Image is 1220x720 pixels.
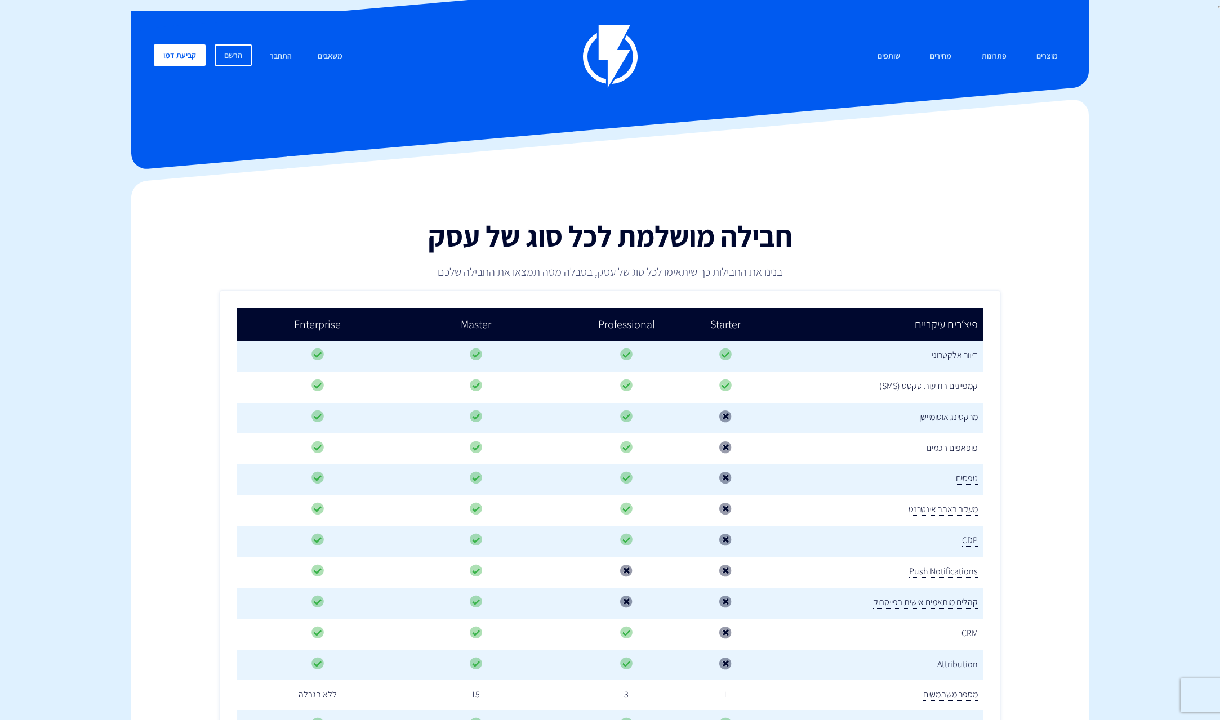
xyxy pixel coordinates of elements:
td: 15 [398,680,553,710]
td: Master [398,308,553,341]
span: Push Notifications [909,565,978,578]
a: הרשם [215,44,252,66]
a: מחירים [921,44,960,69]
a: התחבר [261,44,300,69]
span: טפסים [956,472,978,485]
span: CDP [962,534,978,547]
p: בנינו את החבילות כך שיתאימו לכל סוג של עסק, בטבלה מטה תמצאו את החבילה שלכם [305,264,915,280]
a: שותפים [869,44,909,69]
h1: חבילה מושלמת לכל סוג של עסק [305,220,915,252]
span: Attribution [937,658,978,670]
span: דיוור אלקטרוני [932,349,978,361]
td: 1 [700,680,751,710]
td: Enterprise [237,308,399,341]
td: פיצ׳רים עיקריים [751,308,983,341]
a: פתרונות [973,44,1015,69]
span: מספר משתמשים [923,688,978,701]
td: ללא הגבלה [237,680,399,710]
a: מוצרים [1028,44,1066,69]
span: CRM [961,627,978,639]
span: קהלים מותאמים אישית בפייסבוק [873,596,978,609]
a: קביעת דמו [154,44,206,66]
a: משאבים [309,44,351,69]
td: Professional [554,308,700,341]
td: 3 [554,680,700,710]
span: מרקטינג אוטומיישן [919,411,978,423]
span: קמפיינים הודעות טקסט (SMS) [879,380,978,392]
span: פופאפים חכמים [927,442,978,454]
span: מעקב באתר אינטרנט [909,503,978,516]
td: Starter [700,308,751,341]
